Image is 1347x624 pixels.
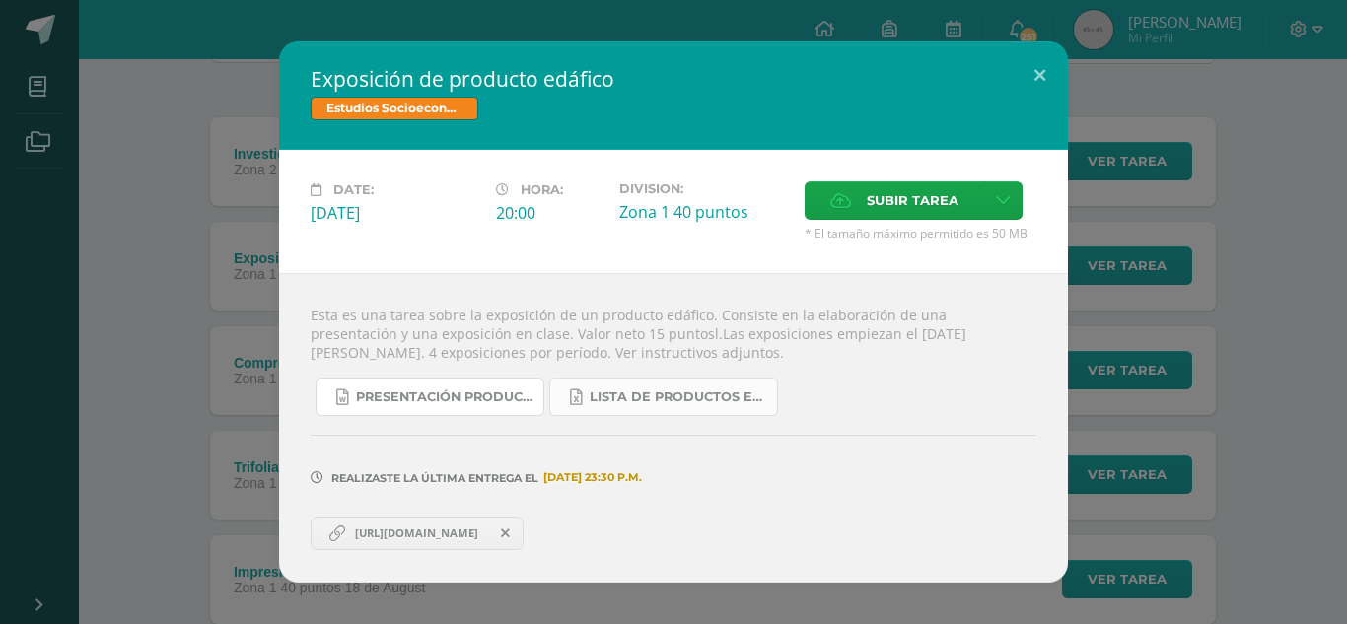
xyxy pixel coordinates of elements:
span: * El tamaño máximo permitido es 50 MB [805,225,1036,242]
label: Division: [619,181,789,196]
span: [URL][DOMAIN_NAME] [345,525,488,541]
span: Hora: [521,182,563,197]
h2: Exposición de producto edáfico [311,65,1036,93]
span: Presentación producto edáfico zona 14 2025.docx [356,389,533,405]
div: Esta es una tarea sobre la exposición de un producto edáfico. Consiste en la elaboración de una p... [279,273,1068,582]
a: Presentación producto edáfico zona 14 2025.docx [316,378,544,416]
a: LISTA DE PRODUCTOS EDÁFICOS PARA EXPOSCIÓN Z. 14.xlsx [549,378,778,416]
span: Date: [333,182,374,197]
span: Realizaste la última entrega el [331,471,538,485]
span: Subir tarea [867,182,958,219]
span: Remover entrega [489,522,523,544]
a: [URL][DOMAIN_NAME] [311,517,524,550]
button: Close (Esc) [1012,41,1068,108]
div: Zona 1 40 puntos [619,201,789,223]
div: [DATE] [311,202,480,224]
div: 20:00 [496,202,603,224]
span: [DATE] 23:30 p.m. [538,477,642,478]
span: LISTA DE PRODUCTOS EDÁFICOS PARA EXPOSCIÓN Z. 14.xlsx [590,389,767,405]
span: Estudios Socioeconómicos Bach V [311,97,478,120]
